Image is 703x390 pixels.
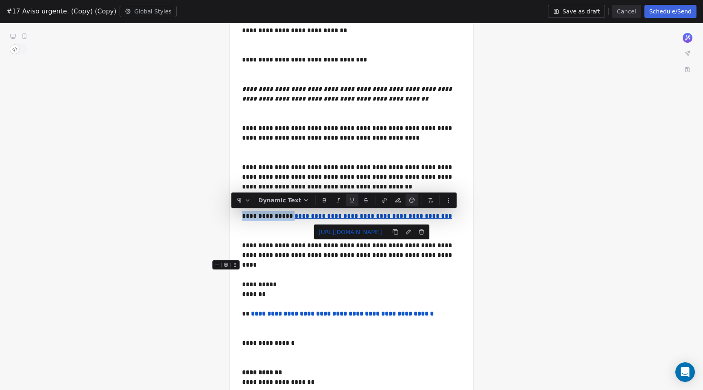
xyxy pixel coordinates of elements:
div: Open Intercom Messenger [675,362,695,382]
span: #17 Aviso urgente. (Copy) (Copy) [7,7,116,16]
button: Cancel [612,5,641,18]
button: Dynamic Text [255,194,313,206]
button: Global Styles [120,6,177,17]
button: Save as draft [548,5,605,18]
a: [URL][DOMAIN_NAME] [315,226,385,238]
button: Schedule/Send [644,5,696,18]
